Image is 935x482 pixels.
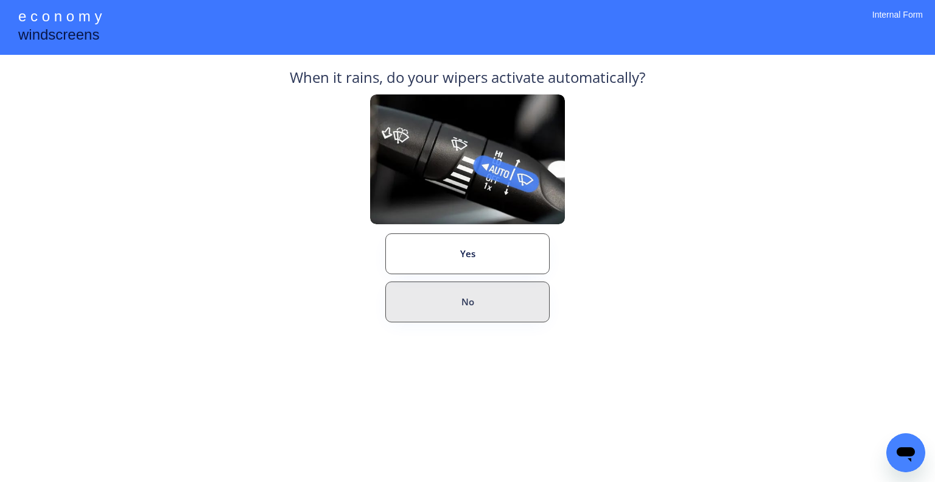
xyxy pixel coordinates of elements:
img: Rain%20Sensor%20Example.png [370,94,565,224]
div: Internal Form [872,9,923,37]
div: windscreens [18,24,99,48]
button: Yes [385,233,550,274]
button: No [385,282,550,322]
div: e c o n o m y [18,6,102,29]
iframe: Button to launch messaging window [886,433,925,472]
div: When it rains, do your wipers activate automatically? [290,67,645,94]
